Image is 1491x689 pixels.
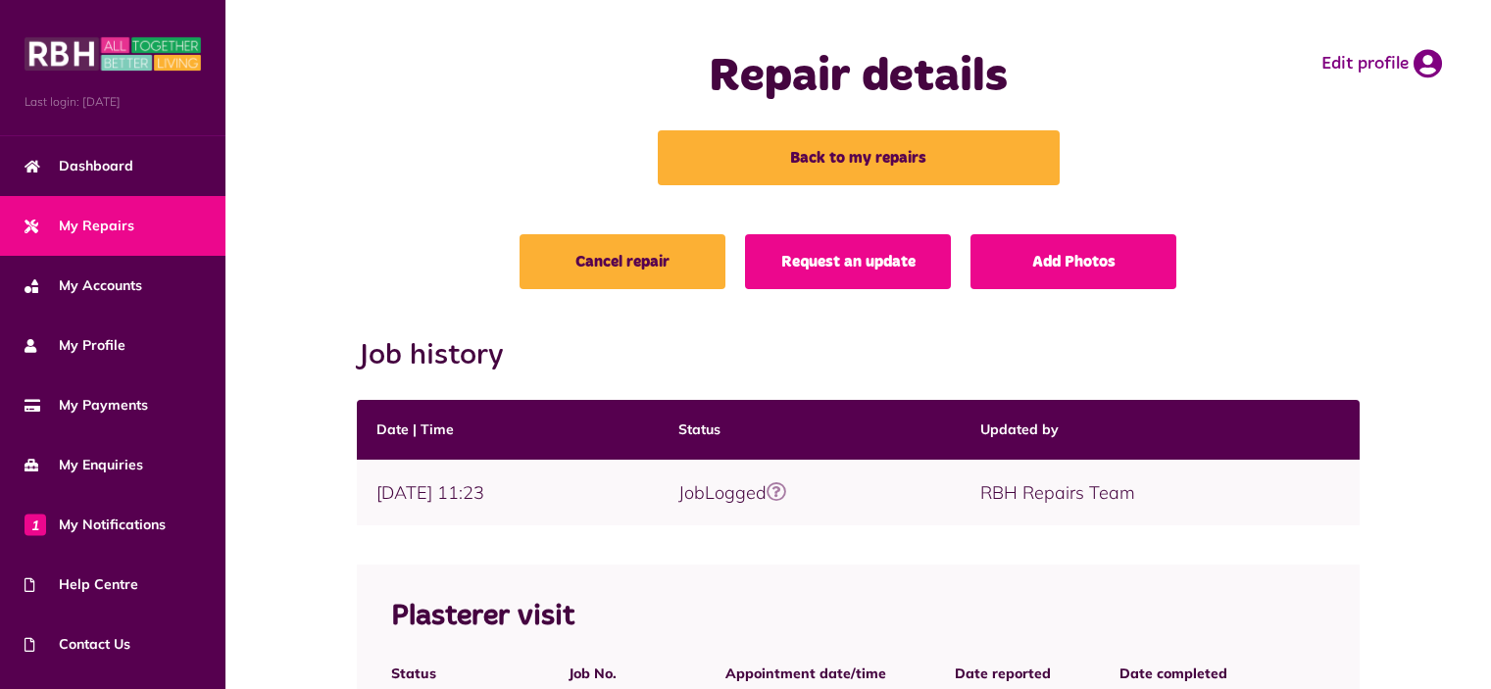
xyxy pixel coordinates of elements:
[970,234,1176,289] a: Add Photos
[659,460,961,525] td: JobLogged
[25,335,125,356] span: My Profile
[961,400,1360,460] th: Updated by
[520,234,725,289] a: Cancel repair
[25,93,201,111] span: Last login: [DATE]
[391,664,500,684] span: Status
[25,574,138,595] span: Help Centre
[357,338,1359,373] h2: Job history
[725,664,886,684] span: Appointment date/time
[569,664,657,684] span: Job No.
[25,634,130,655] span: Contact Us
[25,275,142,296] span: My Accounts
[25,515,166,535] span: My Notifications
[658,130,1060,185] a: Back to my repairs
[25,34,201,74] img: MyRBH
[1119,664,1227,684] span: Date completed
[562,49,1156,106] h1: Repair details
[955,664,1051,684] span: Date reported
[25,216,134,236] span: My Repairs
[357,400,659,460] th: Date | Time
[25,395,148,416] span: My Payments
[391,602,574,631] span: Plasterer visit
[25,514,46,535] span: 1
[1321,49,1442,78] a: Edit profile
[357,460,659,525] td: [DATE] 11:23
[745,234,951,289] a: Request an update
[25,455,143,475] span: My Enquiries
[25,156,133,176] span: Dashboard
[961,460,1360,525] td: RBH Repairs Team
[659,400,961,460] th: Status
